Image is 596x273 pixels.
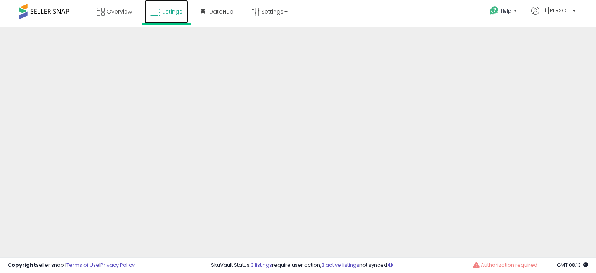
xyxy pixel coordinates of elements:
span: 2025-10-7 08:13 GMT [557,261,588,269]
span: DataHub [209,8,234,16]
span: Hi [PERSON_NAME] [541,7,570,14]
a: Privacy Policy [100,261,135,269]
span: Overview [107,8,132,16]
a: 3 active listings [321,261,359,269]
i: Get Help [489,6,499,16]
a: Terms of Use [66,261,99,269]
div: SkuVault Status: require user action, not synced. [211,262,588,269]
a: Hi [PERSON_NAME] [531,7,576,24]
strong: Copyright [8,261,36,269]
div: seller snap | | [8,262,135,269]
span: Authorization required [481,261,537,269]
span: Help [501,8,511,14]
span: Listings [162,8,182,16]
a: 3 listings [251,261,272,269]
